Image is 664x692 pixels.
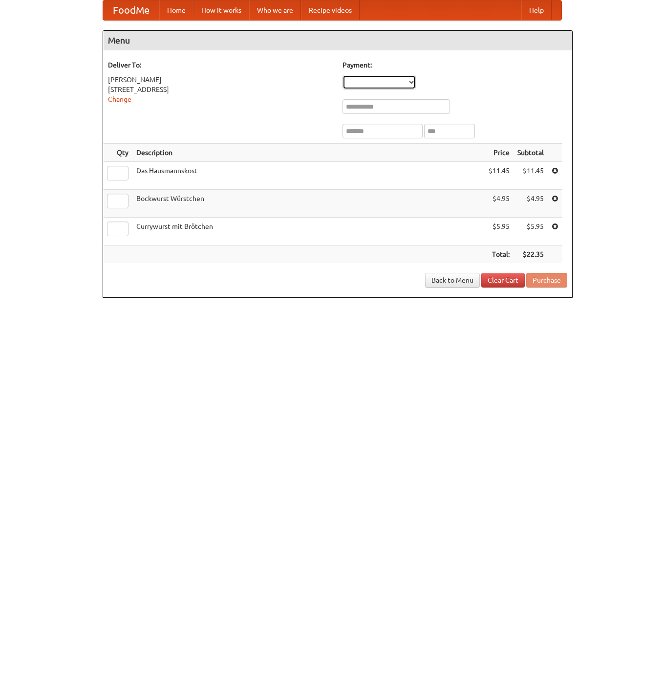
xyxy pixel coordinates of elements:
[132,190,485,218] td: Bockwurst Würstchen
[485,218,514,246] td: $5.95
[485,190,514,218] td: $4.95
[485,246,514,264] th: Total:
[514,246,548,264] th: $22.35
[108,95,131,103] a: Change
[301,0,360,20] a: Recipe videos
[132,144,485,162] th: Description
[343,60,567,70] h5: Payment:
[526,273,567,288] button: Purchase
[521,0,552,20] a: Help
[514,162,548,190] td: $11.45
[514,218,548,246] td: $5.95
[193,0,249,20] a: How it works
[108,85,333,94] div: [STREET_ADDRESS]
[103,0,159,20] a: FoodMe
[103,144,132,162] th: Qty
[514,190,548,218] td: $4.95
[159,0,193,20] a: Home
[132,218,485,246] td: Currywurst mit Brötchen
[425,273,480,288] a: Back to Menu
[485,162,514,190] td: $11.45
[108,75,333,85] div: [PERSON_NAME]
[108,60,333,70] h5: Deliver To:
[132,162,485,190] td: Das Hausmannskost
[249,0,301,20] a: Who we are
[481,273,525,288] a: Clear Cart
[514,144,548,162] th: Subtotal
[103,31,572,50] h4: Menu
[485,144,514,162] th: Price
